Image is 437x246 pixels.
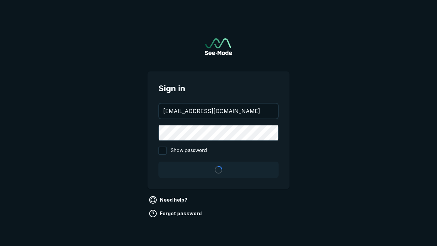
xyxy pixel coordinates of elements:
input: your@email.com [159,104,278,119]
span: Sign in [158,82,279,95]
a: Forgot password [147,208,205,219]
a: Need help? [147,194,190,205]
img: See-Mode Logo [205,38,232,55]
a: Go to sign in [205,38,232,55]
span: Show password [171,147,207,155]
